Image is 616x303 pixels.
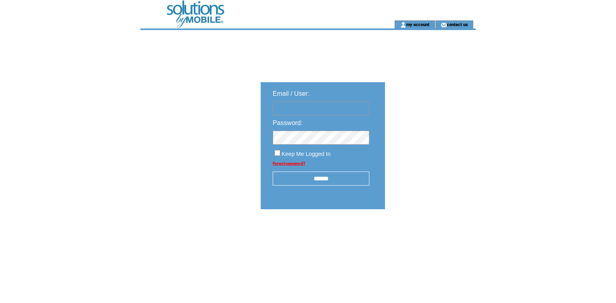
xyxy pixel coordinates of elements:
[400,22,406,28] img: account_icon.gif
[406,22,430,27] a: my account
[441,22,447,28] img: contact_us_icon.gif
[273,161,305,166] a: Forgot password?
[273,90,310,97] span: Email / User:
[408,229,448,239] img: transparent.png
[282,151,330,157] span: Keep Me Logged In
[273,119,303,126] span: Password:
[447,22,468,27] a: contact us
